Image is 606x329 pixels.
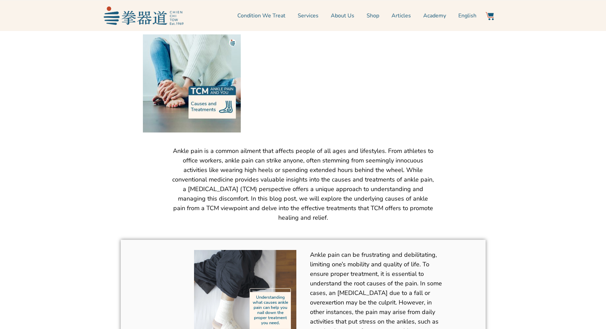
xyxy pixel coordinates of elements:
p: Ankle pain is a common ailment that affects people of all ages and lifestyles. From athletes to o... [172,146,434,222]
img: Website Icon-03 [486,12,494,20]
nav: Menu [187,7,477,24]
a: Switch to English [458,7,476,24]
a: About Us [331,7,354,24]
a: Articles [391,7,411,24]
a: Academy [423,7,446,24]
span: English [458,12,476,20]
a: Shop [367,7,379,24]
a: Condition We Treat [237,7,285,24]
a: Services [298,7,319,24]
